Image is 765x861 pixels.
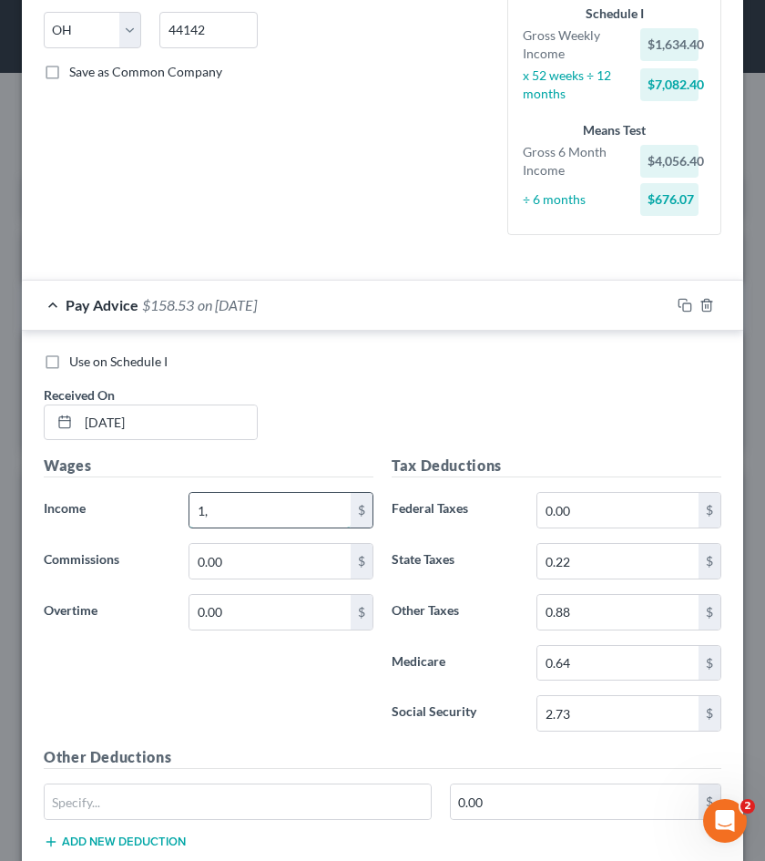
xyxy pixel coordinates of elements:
[537,595,699,630] input: 0.00
[699,595,720,630] div: $
[189,544,351,579] input: 0.00
[640,28,699,61] div: $1,634.40
[537,646,699,681] input: 0.00
[44,500,86,516] span: Income
[514,143,631,179] div: Gross 6 Month Income
[699,544,720,579] div: $
[44,746,721,769] h5: Other Deductions
[382,543,527,579] label: State Taxes
[523,121,706,139] div: Means Test
[699,784,720,819] div: $
[351,493,372,528] div: $
[66,296,138,313] span: Pay Advice
[523,5,706,23] div: Schedule I
[44,835,186,849] button: Add new deduction
[537,696,699,731] input: 0.00
[699,493,720,528] div: $
[44,387,115,403] span: Received On
[78,405,257,440] input: MM/DD/YYYY
[69,64,222,79] span: Save as Common Company
[392,455,721,477] h5: Tax Deductions
[640,183,699,216] div: $676.07
[35,543,179,579] label: Commissions
[142,296,194,313] span: $158.53
[189,595,351,630] input: 0.00
[189,493,351,528] input: 0.00
[537,544,699,579] input: 0.00
[159,12,257,48] input: Enter zip...
[640,145,699,178] div: $4,056.40
[382,645,527,682] label: Medicare
[514,190,631,209] div: ÷ 6 months
[351,595,372,630] div: $
[514,67,631,103] div: x 52 weeks ÷ 12 months
[35,594,179,630] label: Overtime
[382,492,527,528] label: Federal Taxes
[44,455,373,477] h5: Wages
[382,594,527,630] label: Other Taxes
[198,296,257,313] span: on [DATE]
[699,696,720,731] div: $
[351,544,372,579] div: $
[69,354,168,369] span: Use on Schedule I
[699,646,720,681] div: $
[451,784,699,819] input: 0.00
[382,695,527,732] label: Social Security
[703,799,747,843] iframe: Intercom live chat
[740,799,755,814] span: 2
[537,493,699,528] input: 0.00
[514,26,631,63] div: Gross Weekly Income
[640,68,699,101] div: $7,082.40
[45,784,431,819] input: Specify...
